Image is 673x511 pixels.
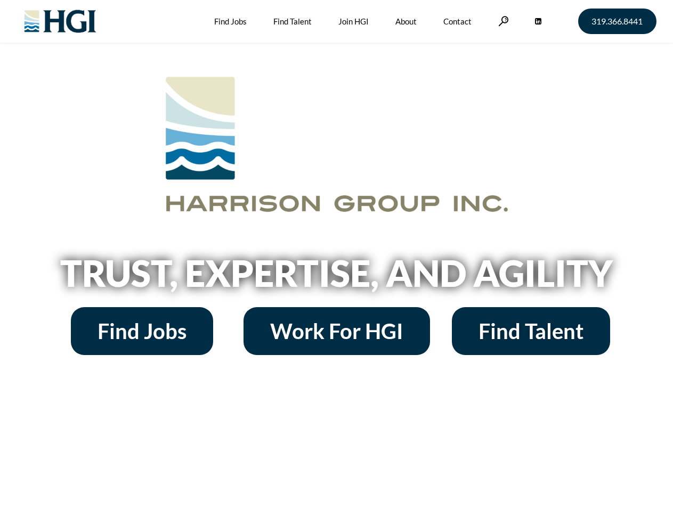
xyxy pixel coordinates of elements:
a: 319.366.8441 [578,9,656,34]
span: Work For HGI [270,320,403,342]
h2: Trust, Expertise, and Agility [33,255,640,291]
a: Work For HGI [244,307,430,355]
a: Find Talent [452,307,610,355]
span: 319.366.8441 [591,17,643,26]
span: Find Talent [479,320,583,342]
span: Find Jobs [98,320,187,342]
a: Find Jobs [71,307,213,355]
a: Search [498,16,509,26]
